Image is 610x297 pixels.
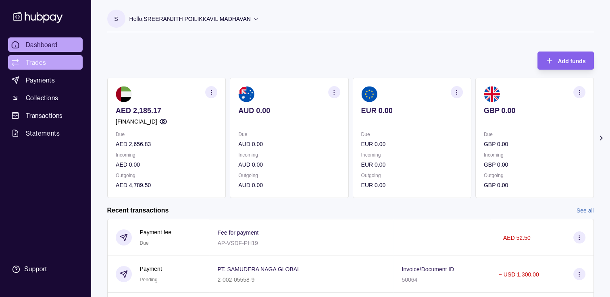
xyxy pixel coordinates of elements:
[26,58,46,67] span: Trades
[116,106,217,115] p: AED 2,185.17
[8,108,83,123] a: Transactions
[402,266,454,272] p: Invoice/Document ID
[8,55,83,70] a: Trades
[217,229,258,236] p: Fee for payment
[483,140,585,148] p: GBP 0.00
[577,206,594,215] a: See all
[116,151,217,159] p: Incoming
[483,160,585,169] p: GBP 0.00
[140,277,158,283] span: Pending
[8,261,83,278] a: Support
[8,126,83,140] a: Statements
[361,130,462,139] p: Due
[116,130,217,139] p: Due
[361,181,462,190] p: EUR 0.00
[361,140,462,148] p: EUR 0.00
[238,86,254,102] img: au
[483,86,500,102] img: gb
[558,58,585,64] span: Add funds
[361,171,462,180] p: Outgoing
[116,86,132,102] img: ae
[129,14,251,23] p: Hello, SREERANJITH POILIKKAVIL MADHAVAN
[238,106,340,115] p: AUD 0.00
[26,111,63,120] span: Transactions
[238,130,340,139] p: Due
[238,181,340,190] p: AUD 0.00
[499,235,531,241] p: − AED 52.50
[116,171,217,180] p: Outgoing
[217,276,254,283] p: 2-002-05558-9
[537,52,593,70] button: Add funds
[361,106,462,115] p: EUR 0.00
[116,140,217,148] p: AED 2,656.83
[217,240,258,246] p: AP-VSDF-PH19
[238,171,340,180] p: Outgoing
[361,86,377,102] img: eu
[26,128,60,138] span: Statements
[8,37,83,52] a: Dashboard
[217,266,300,272] p: PT. SAMUDERA NAGA GLOBAL
[483,171,585,180] p: Outgoing
[483,106,585,115] p: GBP 0.00
[26,40,58,49] span: Dashboard
[238,160,340,169] p: AUD 0.00
[107,206,169,215] h2: Recent transactions
[114,14,118,23] p: S
[116,160,217,169] p: AED 0.00
[361,160,462,169] p: EUR 0.00
[140,264,162,273] p: Payment
[116,181,217,190] p: AED 4,789.50
[402,276,417,283] p: 50064
[140,228,172,237] p: Payment fee
[116,117,157,126] p: [FINANCIAL_ID]
[483,151,585,159] p: Incoming
[483,130,585,139] p: Due
[8,91,83,105] a: Collections
[26,93,58,103] span: Collections
[238,140,340,148] p: AUD 0.00
[483,181,585,190] p: GBP 0.00
[361,151,462,159] p: Incoming
[499,271,539,278] p: − USD 1,300.00
[238,151,340,159] p: Incoming
[24,265,47,274] div: Support
[8,73,83,87] a: Payments
[26,75,55,85] span: Payments
[140,240,149,246] span: Due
